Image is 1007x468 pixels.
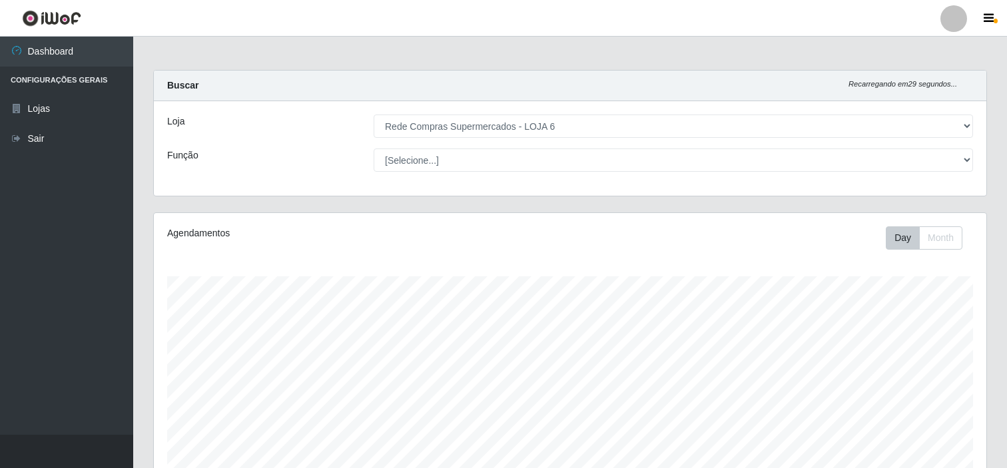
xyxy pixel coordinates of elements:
button: Day [886,226,920,250]
div: Agendamentos [167,226,492,240]
div: First group [886,226,962,250]
div: Toolbar with button groups [886,226,973,250]
img: CoreUI Logo [22,10,81,27]
strong: Buscar [167,80,198,91]
button: Month [919,226,962,250]
label: Função [167,148,198,162]
label: Loja [167,115,184,128]
i: Recarregando em 29 segundos... [848,80,957,88]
